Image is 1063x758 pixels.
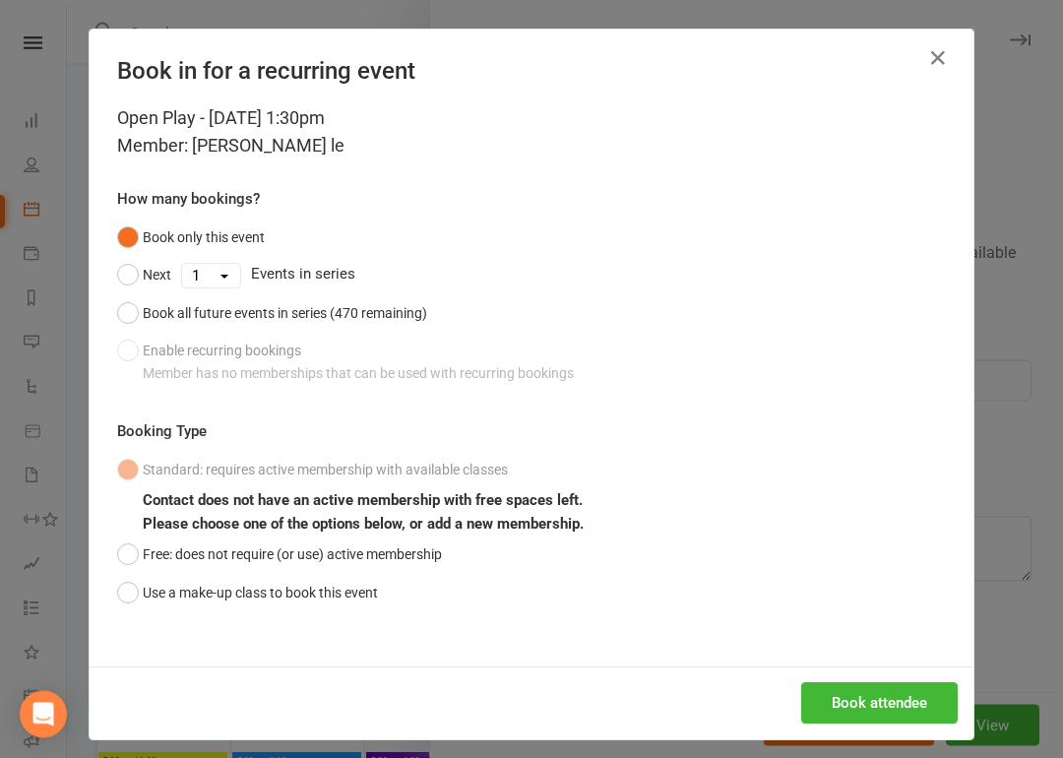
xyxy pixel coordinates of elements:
[143,303,427,325] div: Book all future events in series (470 remaining)
[117,220,265,257] button: Book only this event
[143,516,584,534] b: Please choose one of the options below, or add a new membership.
[117,537,442,574] button: Free: does not require (or use) active membership
[117,188,260,212] label: How many bookings?
[117,257,946,294] div: Events in series
[922,43,954,75] button: Close
[20,691,67,738] div: Open Intercom Messenger
[117,420,207,444] label: Booking Type
[117,58,946,86] h4: Book in for a recurring event
[801,683,958,725] button: Book attendee
[117,105,946,160] div: Open Play - [DATE] 1:30pm Member: [PERSON_NAME] le
[143,492,583,510] b: Contact does not have an active membership with free spaces left.
[117,257,171,294] button: Next
[117,295,427,333] button: Book all future events in series (470 remaining)
[117,575,378,612] button: Use a make-up class to book this event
